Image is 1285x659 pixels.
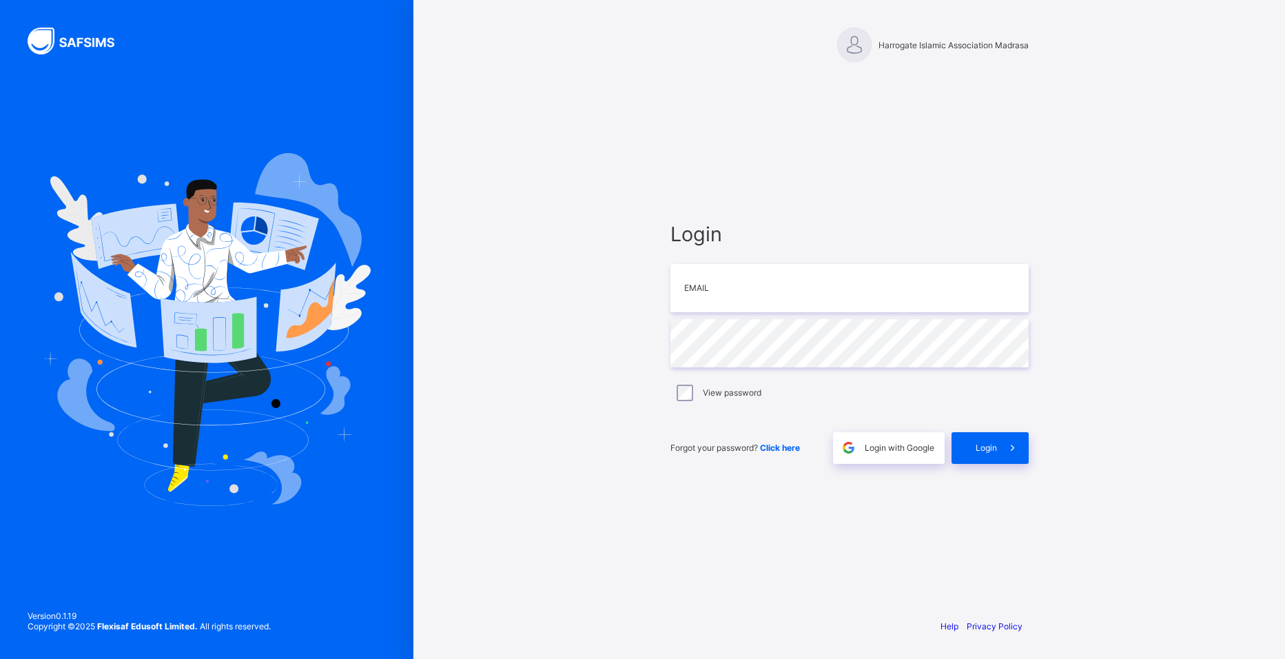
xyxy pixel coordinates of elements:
[97,621,198,631] strong: Flexisaf Edusoft Limited.
[43,153,371,506] img: Hero Image
[28,621,271,631] span: Copyright © 2025 All rights reserved.
[940,621,958,631] a: Help
[841,440,856,456] img: google.396cfc9801f0270233282035f929180a.svg
[28,611,271,621] span: Version 0.1.19
[703,387,761,398] label: View password
[670,222,1029,246] span: Login
[670,443,800,453] span: Forgot your password?
[28,28,131,54] img: SAFSIMS Logo
[967,621,1022,631] a: Privacy Policy
[865,443,934,453] span: Login with Google
[976,443,997,453] span: Login
[760,443,800,453] a: Click here
[878,40,1029,50] span: Harrogate Islamic Association Madrasa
